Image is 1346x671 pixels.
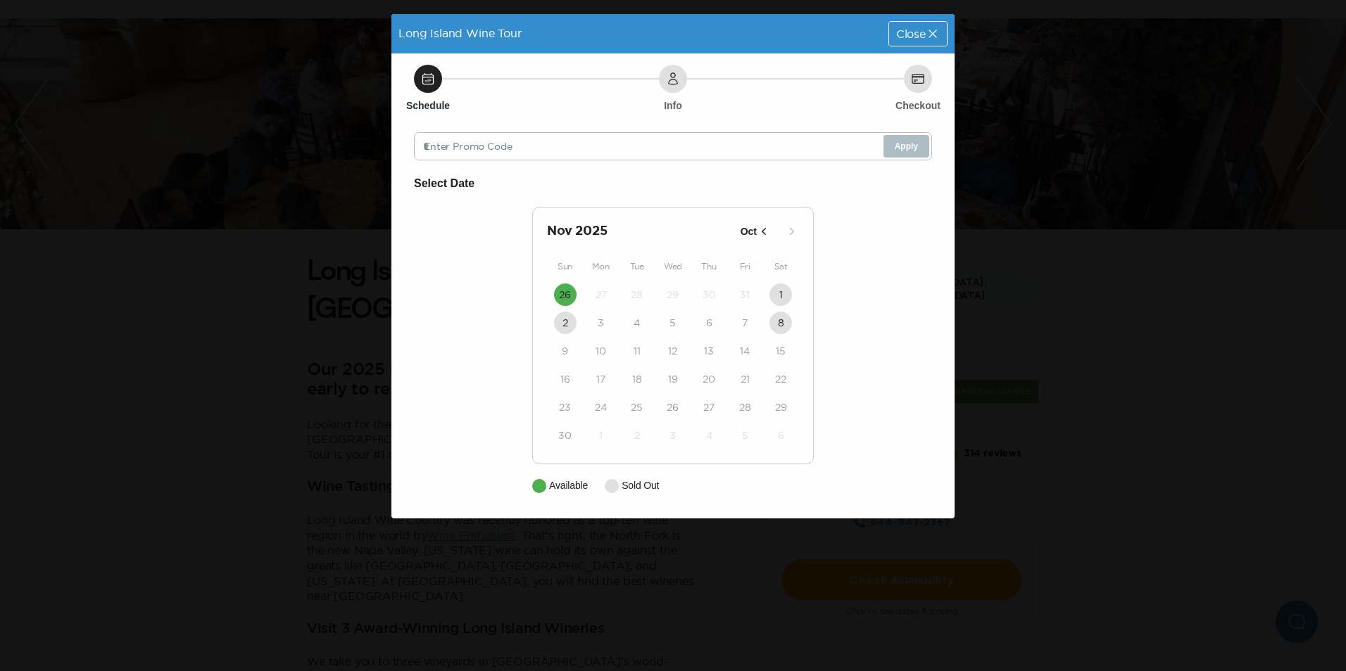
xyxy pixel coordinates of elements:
button: 26 [554,283,577,306]
button: 18 [626,368,648,390]
time: 23 [559,400,571,414]
button: 4 [698,424,720,447]
button: 2 [554,312,577,334]
time: 28 [739,400,751,414]
button: 5 [734,424,756,447]
div: Fri [727,258,763,275]
h6: Checkout [895,98,941,113]
button: 15 [769,340,792,362]
time: 1 [599,428,603,442]
time: 27 [596,288,607,302]
div: Sat [763,258,799,275]
button: 6 [698,312,720,334]
time: 4 [634,316,640,330]
button: 10 [590,340,612,362]
time: 5 [742,428,748,442]
time: 5 [669,316,676,330]
button: 14 [734,340,756,362]
time: 10 [596,344,606,358]
time: 31 [740,288,750,302]
time: 8 [778,316,784,330]
button: 31 [734,283,756,306]
time: 3 [669,428,676,442]
time: 16 [560,372,570,386]
time: 27 [703,400,715,414]
button: 6 [769,424,792,447]
time: 22 [775,372,786,386]
p: Available [549,478,588,493]
time: 2 [562,316,568,330]
button: 3 [590,312,612,334]
button: 1 [769,283,792,306]
button: 4 [626,312,648,334]
button: 30 [698,283,720,306]
time: 28 [631,288,643,302]
time: 14 [740,344,750,358]
button: 13 [698,340,720,362]
button: 16 [554,368,577,390]
div: Thu [691,258,727,275]
time: 4 [706,428,712,442]
time: 25 [631,400,643,414]
button: 22 [769,368,792,390]
time: 19 [668,372,678,386]
button: 5 [662,312,684,334]
time: 11 [634,344,641,358]
button: 28 [734,396,756,418]
button: 2 [626,424,648,447]
button: 20 [698,368,720,390]
time: 21 [741,372,750,386]
button: 8 [769,312,792,334]
time: 7 [742,316,748,330]
time: 3 [598,316,604,330]
button: Oct [736,220,775,243]
time: 17 [596,372,605,386]
button: 7 [734,312,756,334]
button: 29 [662,283,684,306]
button: 23 [554,396,577,418]
button: 28 [626,283,648,306]
button: 26 [662,396,684,418]
time: 26 [667,400,679,414]
div: Mon [583,258,619,275]
button: 30 [554,424,577,447]
h6: Info [664,98,682,113]
time: 1 [779,288,783,302]
button: 17 [590,368,612,390]
button: 1 [590,424,612,447]
h2: Nov 2025 [547,222,736,241]
button: 3 [662,424,684,447]
div: Sun [547,258,583,275]
button: 11 [626,340,648,362]
button: 9 [554,340,577,362]
time: 6 [706,316,712,330]
time: 15 [776,344,786,358]
button: 29 [769,396,792,418]
time: 24 [595,400,607,414]
time: 9 [562,344,568,358]
time: 29 [775,400,787,414]
div: Wed [655,258,691,275]
button: 12 [662,340,684,362]
time: 6 [778,428,784,442]
button: 24 [590,396,612,418]
time: 2 [634,428,640,442]
time: 30 [703,288,716,302]
span: Close [896,28,926,39]
time: 18 [632,372,642,386]
time: 13 [704,344,714,358]
button: 19 [662,368,684,390]
button: 27 [698,396,720,418]
time: 20 [703,372,715,386]
time: 26 [559,288,571,302]
time: 30 [558,428,572,442]
p: Oct [741,224,757,239]
button: 27 [590,283,612,306]
p: Sold Out [622,478,659,493]
span: Long Island Wine Tour [398,27,522,39]
h6: Select Date [414,174,932,193]
time: 29 [667,288,679,302]
h6: Schedule [406,98,450,113]
div: Tue [619,258,655,275]
button: 25 [626,396,648,418]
